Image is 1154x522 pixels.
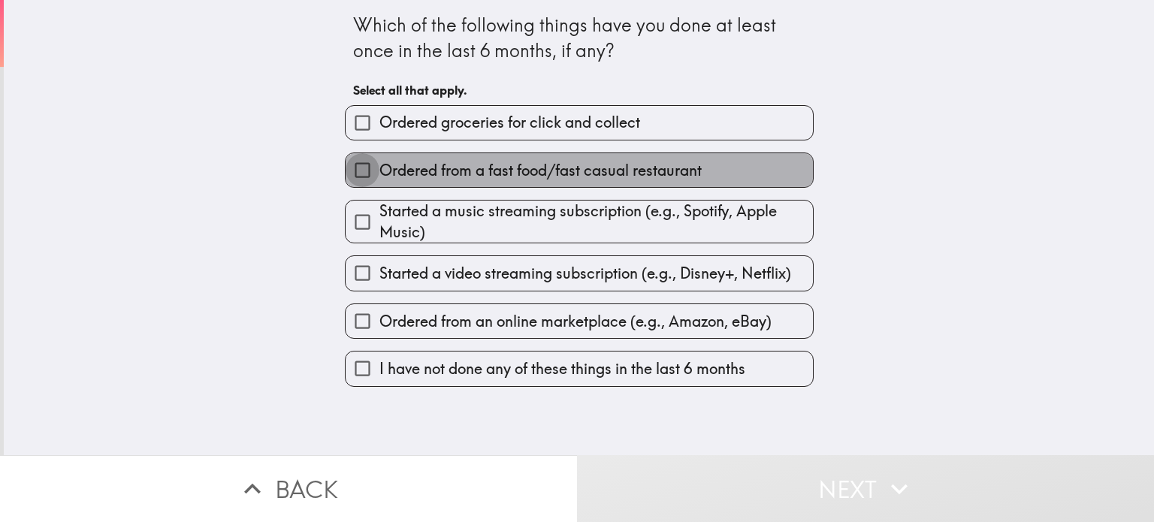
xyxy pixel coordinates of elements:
div: Which of the following things have you done at least once in the last 6 months, if any? [353,13,805,63]
span: Started a video streaming subscription (e.g., Disney+, Netflix) [379,263,791,284]
span: Started a music streaming subscription (e.g., Spotify, Apple Music) [379,201,813,243]
button: Started a video streaming subscription (e.g., Disney+, Netflix) [346,256,813,290]
h6: Select all that apply. [353,82,805,98]
span: Ordered from an online marketplace (e.g., Amazon, eBay) [379,311,772,332]
span: I have not done any of these things in the last 6 months [379,358,745,379]
button: Next [577,455,1154,522]
button: Started a music streaming subscription (e.g., Spotify, Apple Music) [346,201,813,243]
span: Ordered from a fast food/fast casual restaurant [379,160,702,181]
span: Ordered groceries for click and collect [379,112,640,133]
button: Ordered from a fast food/fast casual restaurant [346,153,813,187]
button: Ordered from an online marketplace (e.g., Amazon, eBay) [346,304,813,338]
button: I have not done any of these things in the last 6 months [346,352,813,385]
button: Ordered groceries for click and collect [346,106,813,140]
